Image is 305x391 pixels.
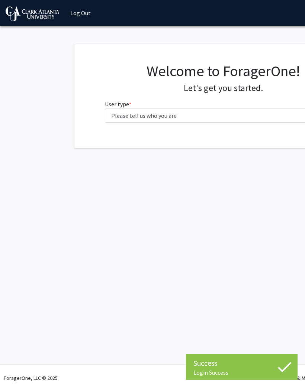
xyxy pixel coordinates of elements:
img: Clark Atlanta University Logo [6,6,59,21]
div: Login Success [193,369,290,376]
div: Success [193,358,290,369]
label: User type [105,100,131,109]
div: ForagerOne, LLC © 2025 [4,365,58,391]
